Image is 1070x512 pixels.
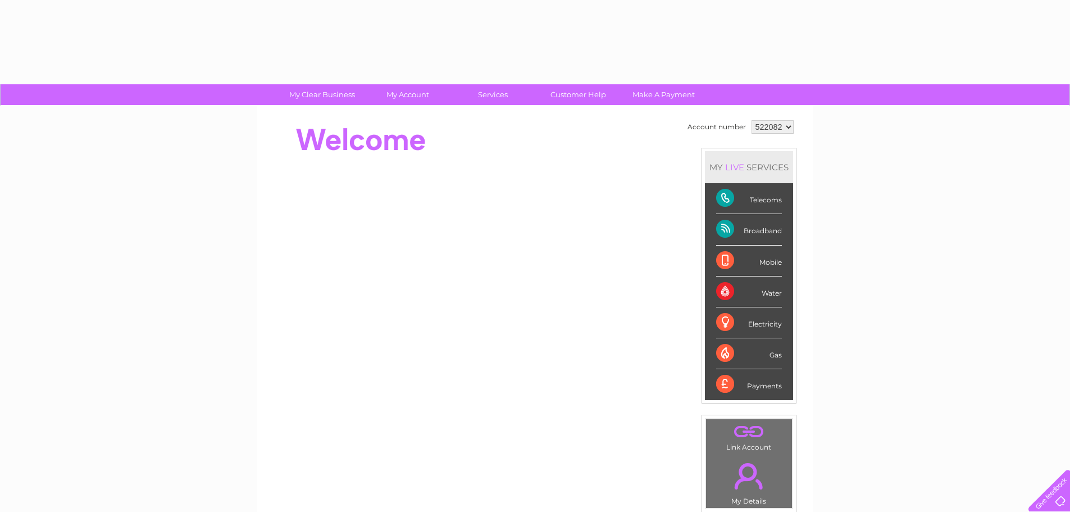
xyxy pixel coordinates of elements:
[716,183,782,214] div: Telecoms
[705,419,793,454] td: Link Account
[716,277,782,307] div: Water
[716,214,782,245] div: Broadband
[716,369,782,400] div: Payments
[617,84,710,105] a: Make A Payment
[447,84,539,105] a: Services
[361,84,454,105] a: My Account
[532,84,625,105] a: Customer Help
[716,246,782,277] div: Mobile
[716,338,782,369] div: Gas
[716,307,782,338] div: Electricity
[705,151,793,183] div: MY SERVICES
[709,456,789,496] a: .
[685,117,749,137] td: Account number
[723,162,746,173] div: LIVE
[705,454,793,509] td: My Details
[709,422,789,442] a: .
[276,84,368,105] a: My Clear Business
